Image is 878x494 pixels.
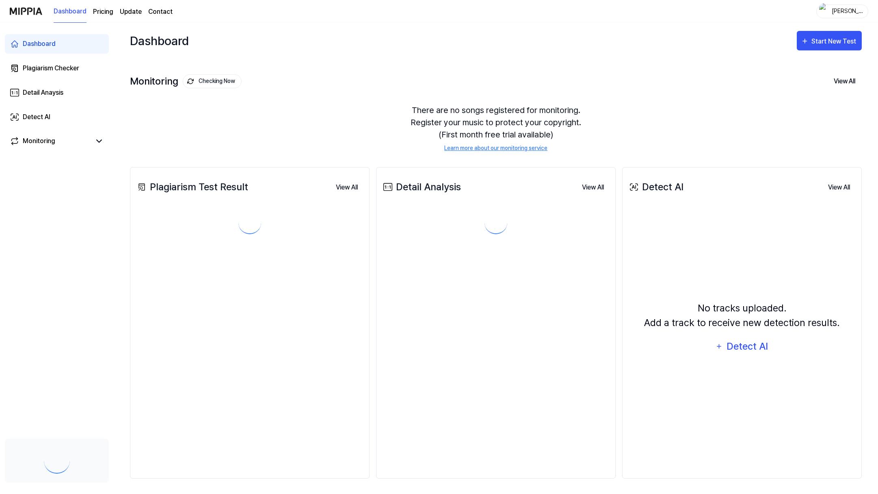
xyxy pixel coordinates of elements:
[627,180,683,194] div: Detect AI
[644,301,840,330] div: No tracks uploaded. Add a track to receive new detection results.
[135,180,248,194] div: Plagiarism Test Result
[120,7,142,17] a: Update
[811,36,858,47] div: Start New Test
[130,31,189,50] div: Dashboard
[130,74,242,88] div: Monitoring
[725,339,769,354] div: Detect AI
[381,180,461,194] div: Detail Analysis
[710,337,774,356] button: Detect AI
[329,179,364,196] button: View All
[822,179,856,196] button: View All
[444,144,547,152] a: Learn more about our monitoring service
[827,73,862,90] button: View All
[816,4,868,18] button: profile[PERSON_NAME]
[54,0,87,23] a: Dashboard
[5,107,109,127] a: Detect AI
[23,112,50,122] div: Detect AI
[5,59,109,78] a: Plagiarism Checker
[130,94,862,162] div: There are no songs registered for monitoring. Register your music to protect your copyright. (Fir...
[10,136,91,146] a: Monitoring
[5,34,109,54] a: Dashboard
[5,83,109,102] a: Detail Anaysis
[187,78,194,85] img: monitoring Icon
[23,39,56,49] div: Dashboard
[23,88,63,98] div: Detail Anaysis
[819,3,829,20] img: profile
[831,7,863,15] div: [PERSON_NAME]
[93,7,113,17] a: Pricing
[148,7,173,17] a: Contact
[23,136,55,146] div: Monitoring
[797,31,862,50] button: Start New Test
[183,74,242,88] button: Checking Now
[575,179,610,196] button: View All
[23,63,79,73] div: Plagiarism Checker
